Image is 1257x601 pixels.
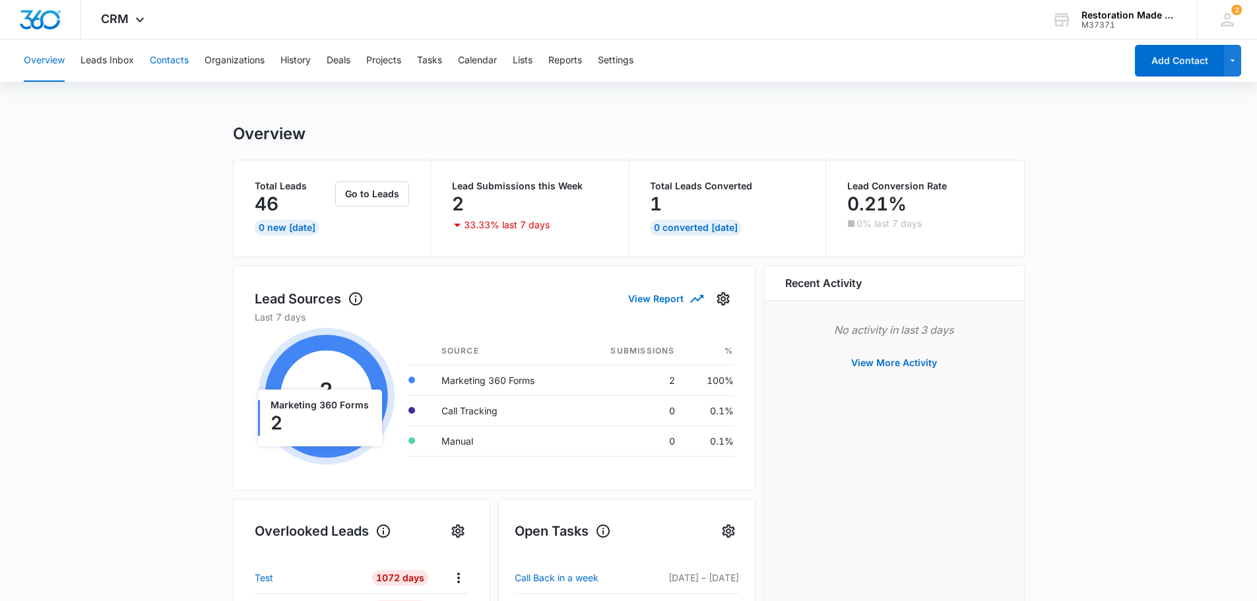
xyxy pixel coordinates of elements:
button: Settings [718,521,739,542]
td: 0 [577,426,686,456]
p: 2 [452,193,464,214]
h1: Overlooked Leads [255,521,391,541]
p: 0.21% [847,193,907,214]
h1: Lead Sources [255,289,364,309]
span: CRM [101,12,129,26]
button: Settings [447,521,468,542]
button: Contacts [150,40,189,82]
div: account name [1081,10,1178,20]
button: Reports [548,40,582,82]
button: View Report [628,287,702,310]
td: Marketing 360 Forms [431,365,577,395]
p: No activity in last 3 days [785,322,1003,338]
h1: Overview [233,124,306,144]
button: Deals [327,40,350,82]
p: Total Leads [255,181,333,191]
p: Test [255,571,273,585]
button: Organizations [205,40,265,82]
a: Call Back in a week [515,570,637,586]
div: 0 New [DATE] [255,220,319,236]
p: 33.33% last 7 days [464,220,550,230]
p: Total Leads Converted [650,181,805,191]
td: 0 [577,395,686,426]
button: Tasks [417,40,442,82]
td: Manual [431,426,577,456]
td: 100% [686,365,734,395]
th: % [686,337,734,365]
td: Call Tracking [431,395,577,426]
a: Go to Leads [335,188,409,199]
h6: Recent Activity [785,275,862,291]
a: Test [255,571,361,585]
p: 0% last 7 days [856,219,922,228]
button: Actions [448,567,468,588]
div: account id [1081,20,1178,30]
p: Lead Conversion Rate [847,181,1003,191]
button: History [280,40,311,82]
td: 0.1% [686,395,734,426]
button: Calendar [458,40,497,82]
button: View More Activity [838,347,950,379]
th: Source [431,337,577,365]
h1: Open Tasks [515,521,611,541]
button: Add Contact [1135,45,1224,77]
td: 2 [577,365,686,395]
p: 1 [650,193,662,214]
td: 0.1% [686,426,734,456]
button: Settings [598,40,633,82]
button: Go to Leads [335,181,409,206]
button: Lists [513,40,532,82]
div: 0 Converted [DATE] [650,220,742,236]
button: Projects [366,40,401,82]
p: 46 [255,193,278,214]
div: 1072 Days [372,570,428,586]
button: Leads Inbox [81,40,134,82]
p: Lead Submissions this Week [452,181,607,191]
div: notifications count [1231,5,1242,15]
button: Settings [713,288,734,309]
p: [DATE] – [DATE] [636,571,738,585]
button: Overview [24,40,65,82]
span: 2 [1231,5,1242,15]
p: Last 7 days [255,310,734,324]
th: Submissions [577,337,686,365]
